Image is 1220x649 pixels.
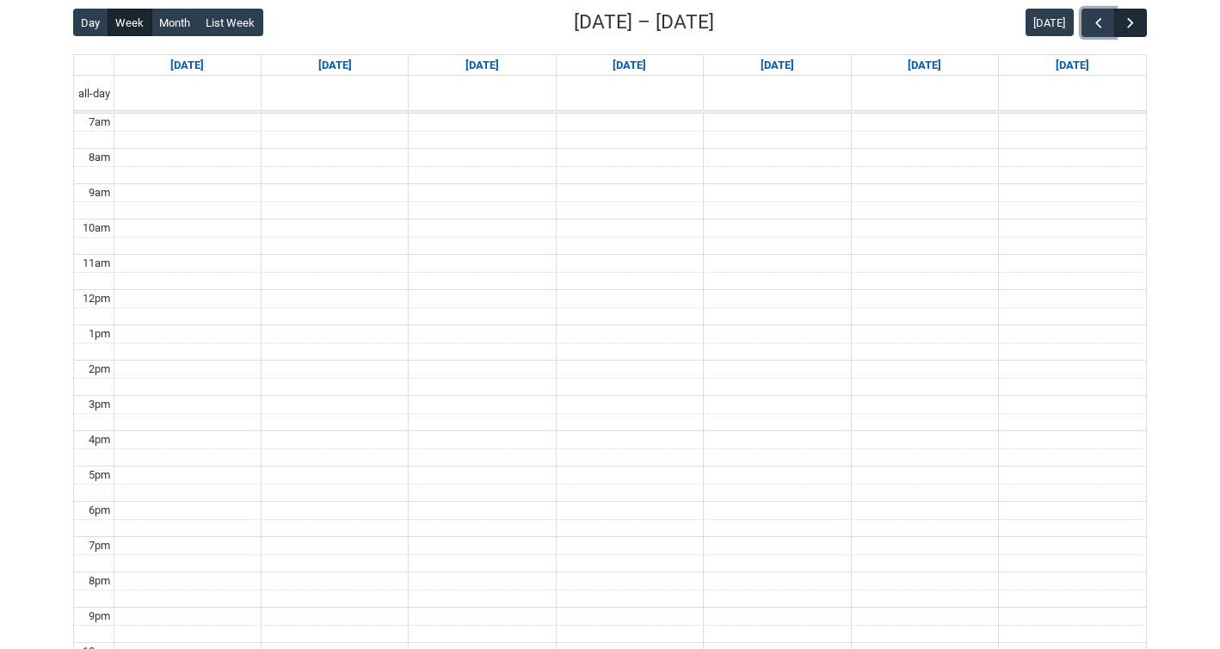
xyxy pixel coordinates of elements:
div: 6pm [85,502,114,519]
span: all-day [75,85,114,102]
a: Go to September 10, 2025 [609,55,650,76]
h2: [DATE] – [DATE] [574,8,714,37]
a: Go to September 7, 2025 [167,55,207,76]
div: 8pm [85,572,114,590]
div: 10am [79,219,114,237]
button: Next Week [1114,9,1147,37]
div: 9pm [85,608,114,625]
button: Month [151,9,199,36]
div: 1pm [85,325,114,343]
button: Day [73,9,108,36]
a: Go to September 8, 2025 [315,55,355,76]
div: 7am [85,114,114,131]
div: 4pm [85,431,114,448]
a: Go to September 13, 2025 [1052,55,1093,76]
div: 12pm [79,290,114,307]
button: List Week [198,9,263,36]
div: 9am [85,184,114,201]
a: Go to September 12, 2025 [904,55,945,76]
div: 7pm [85,537,114,554]
div: 8am [85,149,114,166]
div: 2pm [85,361,114,378]
button: [DATE] [1026,9,1074,36]
a: Go to September 9, 2025 [462,55,502,76]
a: Go to September 11, 2025 [757,55,798,76]
div: 3pm [85,396,114,413]
div: 11am [79,255,114,272]
button: Week [108,9,152,36]
div: 5pm [85,467,114,484]
button: Previous Week [1081,9,1114,37]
